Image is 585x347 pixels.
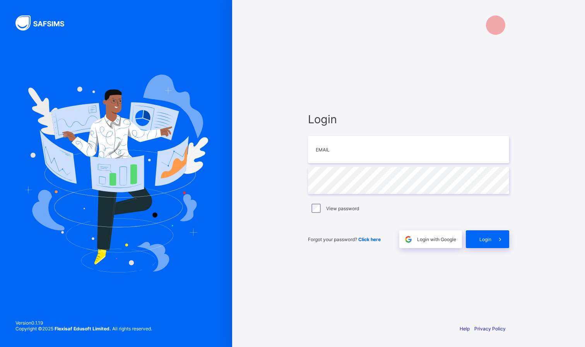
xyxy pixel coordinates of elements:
a: Click here [358,236,381,242]
span: Login [308,112,509,126]
a: Help [460,326,470,332]
span: Login [479,236,491,242]
span: Copyright © 2025 All rights reserved. [15,326,152,332]
span: Forgot your password? [308,236,381,242]
strong: Flexisaf Edusoft Limited. [55,326,111,332]
a: Privacy Policy [474,326,506,332]
img: google.396cfc9801f0270233282035f929180a.svg [404,235,413,244]
label: View password [326,206,359,211]
span: Login with Google [417,236,456,242]
span: Version 0.1.19 [15,320,152,326]
img: Hero Image [24,75,208,272]
img: SAFSIMS Logo [15,15,74,31]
